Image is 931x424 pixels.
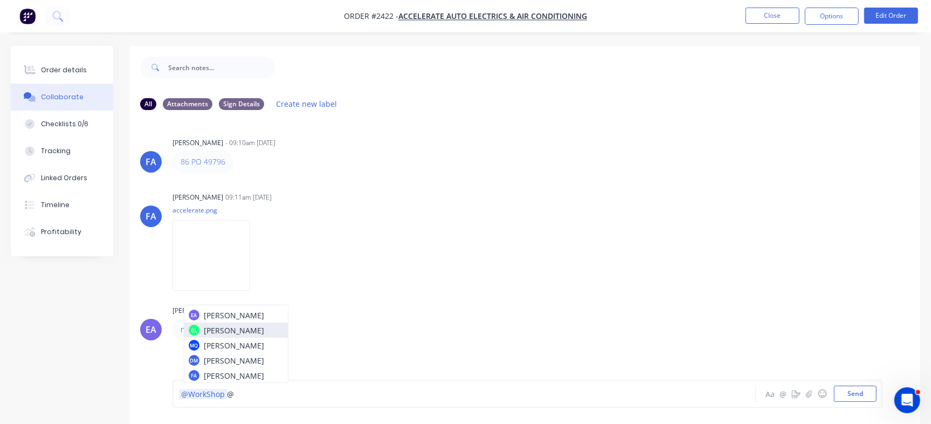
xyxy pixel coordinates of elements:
div: Sign Details [219,98,264,110]
p: no spacers needed [181,324,246,335]
p: [PERSON_NAME] [204,370,264,381]
button: Tracking [11,138,113,165]
div: Collaborate [41,92,84,102]
div: 09:11am [DATE] [225,193,272,202]
button: ☺ [816,387,829,400]
button: Aa [764,387,777,400]
div: All [140,98,156,110]
p: [PERSON_NAME] [204,325,264,336]
div: Timeline [41,200,70,210]
span: @ [227,389,234,399]
img: Factory [19,8,36,24]
a: 86 PO 49796 [181,156,225,167]
p: [PERSON_NAME] [204,340,264,351]
button: Edit Order [864,8,918,24]
button: Create new label [271,97,343,111]
button: Linked Orders [11,165,113,192]
div: FA [146,155,156,168]
div: EA [191,311,197,319]
span: Order #2422 - [344,11,398,22]
button: Timeline [11,192,113,218]
div: Attachments [163,98,212,110]
div: FA [191,372,197,379]
iframe: Intercom live chat [894,387,920,413]
p: accelerate.png [173,206,261,215]
div: Tracking [41,146,71,156]
button: Close [746,8,799,24]
input: Search notes... [168,57,275,78]
button: Send [834,386,877,402]
div: GL [191,326,197,334]
button: @ [777,387,790,400]
div: Order details [41,65,87,75]
button: Order details [11,57,113,84]
button: Checklists 0/6 [11,111,113,138]
div: MQ [190,341,198,349]
span: @WorkShop [181,389,225,399]
button: Collaborate [11,84,113,111]
p: [PERSON_NAME] [204,310,264,321]
button: Options [805,8,859,25]
div: Linked Orders [41,173,87,183]
div: Checklists 0/6 [41,119,88,129]
div: [PERSON_NAME] [173,306,223,316]
div: Profitability [41,227,81,237]
div: FA [146,210,156,223]
button: Profitability [11,218,113,245]
p: [PERSON_NAME] [204,355,264,366]
div: - 09:10am [DATE] [225,138,275,148]
div: [PERSON_NAME] [173,193,223,202]
div: [PERSON_NAME] [173,138,223,148]
div: DM [190,357,198,364]
div: EA [146,323,156,336]
a: Accelerate Auto Electrics & Air Conditioning [398,11,587,22]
